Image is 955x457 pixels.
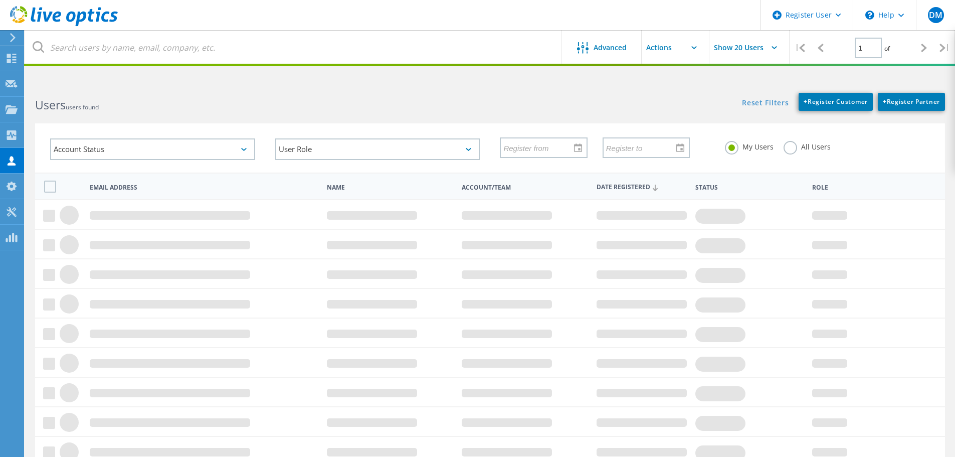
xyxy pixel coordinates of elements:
[883,97,887,106] b: +
[66,103,99,111] span: users found
[804,97,868,106] span: Register Customer
[327,185,453,191] span: Name
[883,97,940,106] span: Register Partner
[597,184,687,191] span: Date Registered
[865,11,874,20] svg: \n
[462,185,588,191] span: Account/Team
[878,93,945,111] a: +Register Partner
[604,138,682,157] input: Register to
[275,138,480,160] div: User Role
[50,138,255,160] div: Account Status
[804,97,808,106] b: +
[725,141,774,150] label: My Users
[742,99,789,108] a: Reset Filters
[934,30,955,66] div: |
[501,138,579,157] input: Register from
[25,30,562,65] input: Search users by name, email, company, etc.
[90,185,318,191] span: Email Address
[35,97,66,113] b: Users
[812,185,929,191] span: Role
[10,21,118,28] a: Live Optics Dashboard
[929,11,942,19] span: DM
[784,141,831,150] label: All Users
[799,93,873,111] a: +Register Customer
[790,30,810,66] div: |
[695,185,804,191] span: Status
[594,44,627,51] span: Advanced
[884,44,890,53] span: of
